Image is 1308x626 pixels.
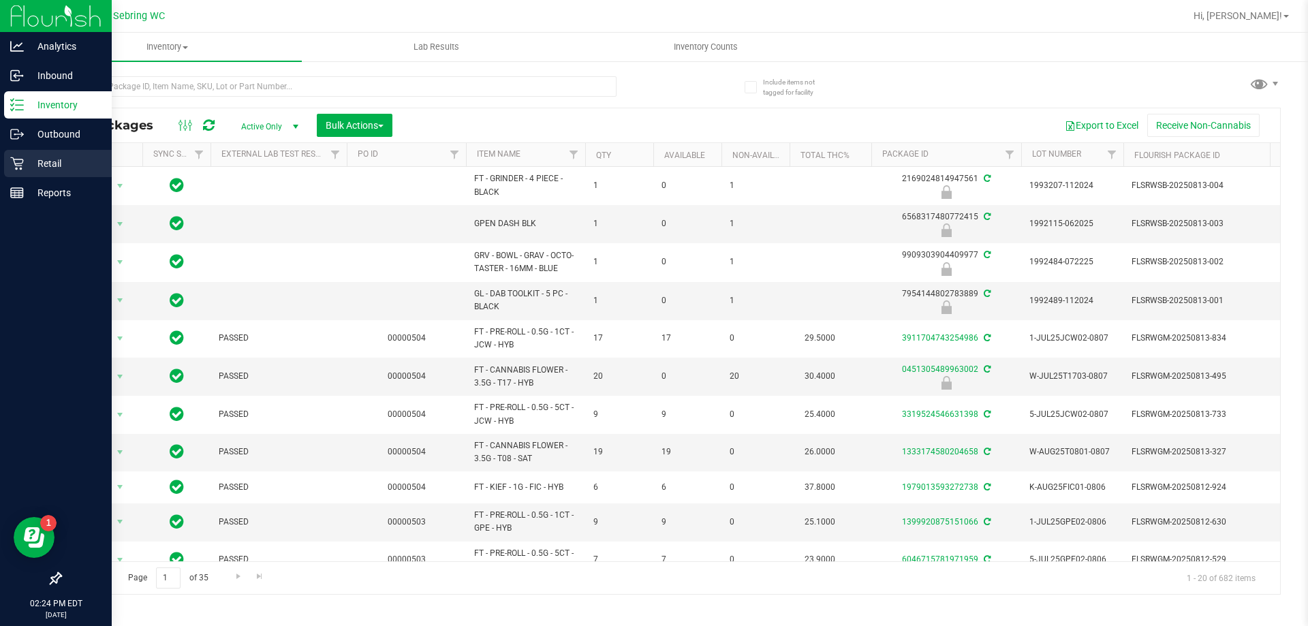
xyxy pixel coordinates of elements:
span: 0 [730,481,781,494]
span: FLSRWGM-20250813-495 [1132,370,1265,383]
span: 7 [661,553,713,566]
span: FT - KIEF - 1G - FIC - HYB [474,481,577,494]
span: Include items not tagged for facility [763,77,831,97]
a: Available [664,151,705,160]
span: FT - PRE-ROLL - 0.5G - 5CT - GPE - HYB [474,547,577,573]
span: Sync from Compliance System [982,212,991,221]
span: 7 [593,553,645,566]
span: 1 - 20 of 682 items [1176,567,1266,588]
div: Quarantine [869,223,1023,237]
span: select [112,512,129,531]
span: 1 [593,294,645,307]
span: 9 [593,408,645,421]
p: Outbound [24,126,106,142]
span: 0 [661,179,713,192]
span: 9 [661,408,713,421]
button: Receive Non-Cannabis [1147,114,1260,137]
span: Sebring WC [113,10,165,22]
a: Inventory Counts [571,33,840,61]
span: W-AUG25T0801-0807 [1029,445,1115,458]
span: select [112,367,129,386]
span: 0 [661,217,713,230]
span: 1 [593,179,645,192]
a: 00000504 [388,447,426,456]
span: 1992115-062025 [1029,217,1115,230]
span: 6 [593,481,645,494]
span: 0 [730,516,781,529]
span: 6 [661,481,713,494]
a: Filter [563,143,585,166]
span: 17 [593,332,645,345]
span: FT - PRE-ROLL - 0.5G - 1CT - JCW - HYB [474,326,577,351]
a: Filter [324,143,347,166]
span: 1-JUL25JCW02-0807 [1029,332,1115,345]
span: PASSED [219,445,339,458]
span: FLSRWSB-20250813-002 [1132,255,1265,268]
span: PASSED [219,481,339,494]
inline-svg: Retail [10,157,24,170]
inline-svg: Outbound [10,127,24,141]
span: PASSED [219,332,339,345]
span: select [112,253,129,272]
span: FT - PRE-ROLL - 0.5G - 1CT - GPE - HYB [474,509,577,535]
inline-svg: Reports [10,186,24,200]
span: 1 [593,217,645,230]
div: 2169024814947561 [869,172,1023,199]
input: Search Package ID, Item Name, SKU, Lot or Part Number... [60,76,617,97]
a: 00000503 [388,517,426,527]
span: 0 [730,332,781,345]
p: Analytics [24,38,106,54]
span: 30.4000 [798,366,842,386]
span: select [112,443,129,462]
div: Quarantine [869,300,1023,314]
span: 1 [730,217,781,230]
span: FLSRWGM-20250813-733 [1132,408,1265,421]
span: In Sync [170,328,184,347]
span: K-AUG25FIC01-0806 [1029,481,1115,494]
inline-svg: Inventory [10,98,24,112]
span: In Sync [170,550,184,569]
span: Inventory Counts [655,41,756,53]
a: 0451305489963002 [902,364,978,374]
div: Newly Received [869,376,1023,390]
a: Inventory [33,33,302,61]
a: External Lab Test Result [221,149,328,159]
p: 02:24 PM EDT [6,597,106,610]
span: GL - DAB TOOLKIT - 5 PC - BLACK [474,287,577,313]
div: Quarantine [869,185,1023,199]
span: FLSRWSB-20250813-001 [1132,294,1265,307]
span: 19 [593,445,645,458]
a: Total THC% [800,151,850,160]
span: Sync from Compliance System [982,409,991,419]
span: Page of 35 [116,567,219,589]
a: Flourish Package ID [1134,151,1220,160]
span: 0 [661,370,713,383]
a: Go to the last page [250,567,270,586]
span: 1992489-112024 [1029,294,1115,307]
a: Filter [999,143,1021,166]
span: 1993207-112024 [1029,179,1115,192]
span: FLSRWGM-20250813-327 [1132,445,1265,458]
span: FLSRWGM-20250812-924 [1132,481,1265,494]
a: 6046715781971959 [902,554,978,564]
a: 00000504 [388,333,426,343]
span: FT - GRINDER - 4 PIECE - BLACK [474,172,577,198]
span: In Sync [170,442,184,461]
span: All Packages [71,118,167,133]
span: FT - CANNABIS FLOWER - 3.5G - T17 - HYB [474,364,577,390]
span: FLSRWGM-20250813-834 [1132,332,1265,345]
span: 25.4000 [798,405,842,424]
span: FLSRWSB-20250813-003 [1132,217,1265,230]
p: [DATE] [6,610,106,620]
span: Sync from Compliance System [982,289,991,298]
span: PASSED [219,516,339,529]
span: FT - PRE-ROLL - 0.5G - 5CT - JCW - HYB [474,401,577,427]
a: 1979013593272738 [902,482,978,492]
span: select [112,405,129,424]
span: In Sync [170,176,184,195]
span: 5-JUL25GPE02-0806 [1029,553,1115,566]
span: Sync from Compliance System [982,333,991,343]
span: In Sync [170,252,184,271]
iframe: Resource center [14,517,54,558]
